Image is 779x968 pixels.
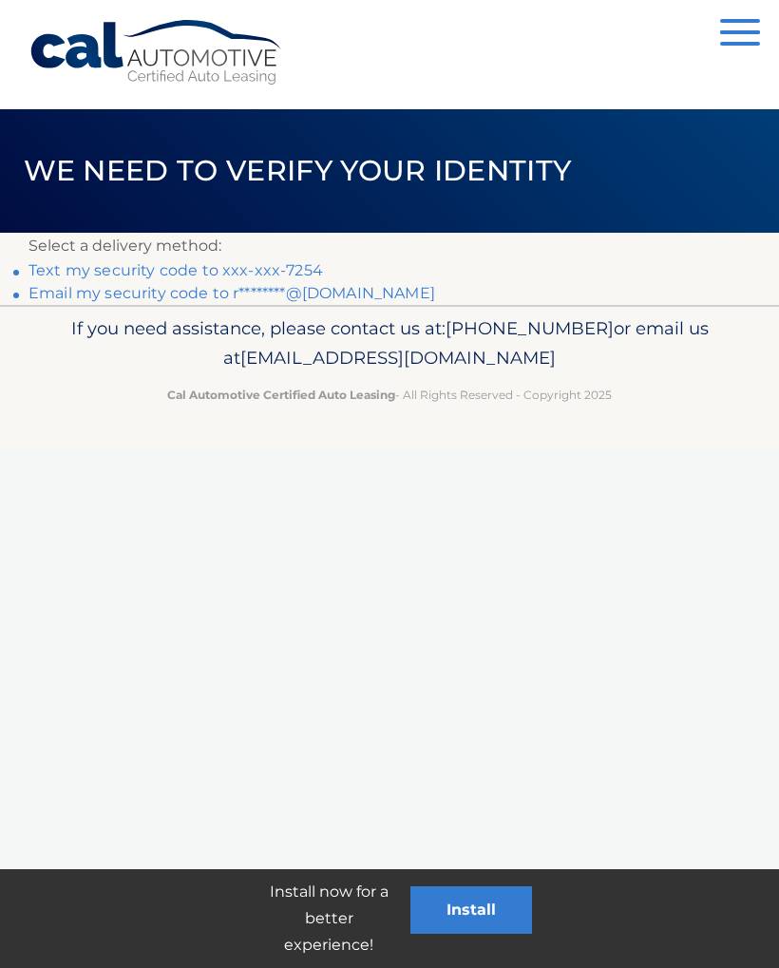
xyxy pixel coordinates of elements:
[24,153,572,188] span: We need to verify your identity
[28,261,323,279] a: Text my security code to xxx-xxx-7254
[240,347,556,369] span: [EMAIL_ADDRESS][DOMAIN_NAME]
[28,284,435,302] a: Email my security code to r********@[DOMAIN_NAME]
[28,385,750,405] p: - All Rights Reserved - Copyright 2025
[410,886,532,934] button: Install
[446,317,614,339] span: [PHONE_NUMBER]
[247,879,410,959] p: Install now for a better experience!
[28,19,285,86] a: Cal Automotive
[720,19,760,50] button: Menu
[28,233,750,259] p: Select a delivery method:
[28,313,750,374] p: If you need assistance, please contact us at: or email us at
[167,388,395,402] strong: Cal Automotive Certified Auto Leasing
